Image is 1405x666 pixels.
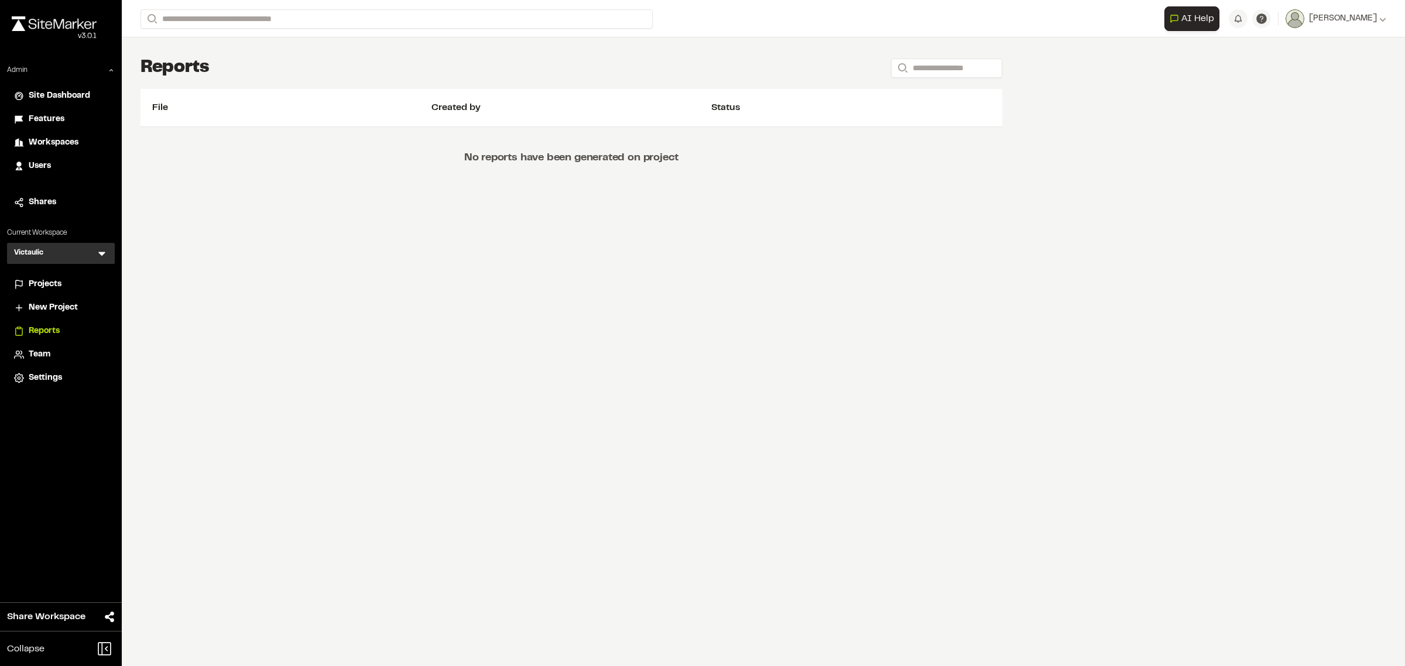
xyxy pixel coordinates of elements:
[29,196,56,209] span: Shares
[14,301,108,314] a: New Project
[7,228,115,238] p: Current Workspace
[140,56,210,80] h1: Reports
[29,348,50,361] span: Team
[1164,6,1219,31] button: Open AI Assistant
[7,65,28,75] p: Admin
[14,348,108,361] a: Team
[140,9,162,29] button: Search
[1286,9,1304,28] img: User
[891,59,912,78] button: Search
[29,325,60,338] span: Reports
[29,160,51,173] span: Users
[14,136,108,149] a: Workspaces
[152,101,431,115] div: File
[12,31,97,42] div: Oh geez...please don't...
[1286,9,1386,28] button: [PERSON_NAME]
[14,90,108,102] a: Site Dashboard
[29,113,64,126] span: Features
[464,127,679,190] p: No reports have been generated on project
[12,16,97,31] img: rebrand.png
[1309,12,1377,25] span: [PERSON_NAME]
[431,101,711,115] div: Created by
[7,610,85,624] span: Share Workspace
[29,301,78,314] span: New Project
[14,372,108,385] a: Settings
[711,101,991,115] div: Status
[14,325,108,338] a: Reports
[14,113,108,126] a: Features
[29,136,78,149] span: Workspaces
[14,248,43,259] h3: Victaulic
[7,642,44,656] span: Collapse
[29,90,90,102] span: Site Dashboard
[1164,6,1224,31] div: Open AI Assistant
[14,160,108,173] a: Users
[29,372,62,385] span: Settings
[14,278,108,291] a: Projects
[1181,12,1214,26] span: AI Help
[14,196,108,209] a: Shares
[29,278,61,291] span: Projects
